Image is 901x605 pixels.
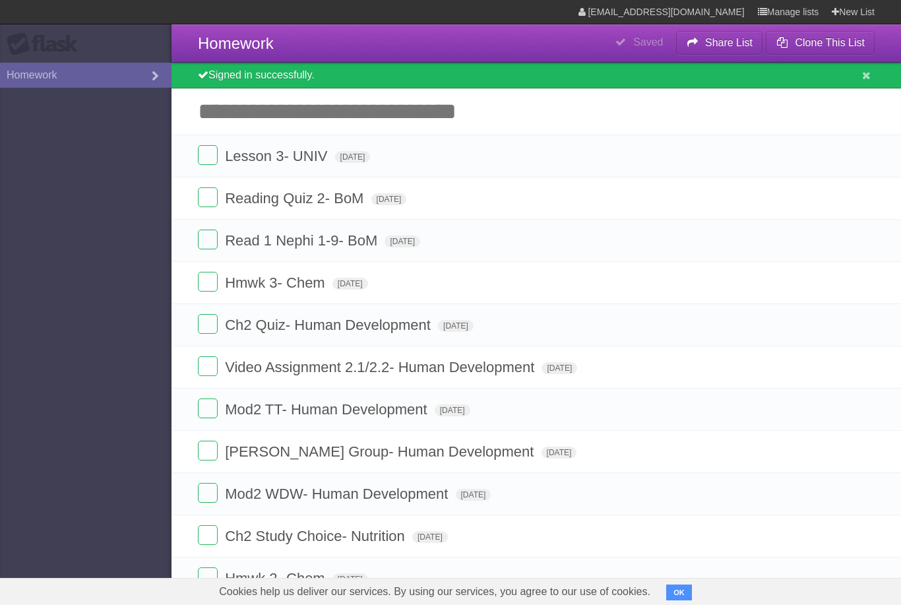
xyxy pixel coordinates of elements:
label: Done [198,356,218,376]
span: [DATE] [438,320,474,332]
span: [DATE] [542,362,577,374]
span: [DATE] [456,489,491,501]
span: Hmwk 2- Chem [225,570,328,587]
label: Done [198,145,218,165]
span: [DATE] [335,151,371,163]
button: OK [666,585,692,600]
label: Done [198,187,218,207]
span: [DATE] [371,193,407,205]
span: Hmwk 3- Chem [225,274,328,291]
label: Done [198,314,218,334]
span: Read 1 Nephi 1-9- BoM [225,232,381,249]
span: [DATE] [385,236,420,247]
span: Ch2 Study Choice- Nutrition [225,528,408,544]
b: Share List [705,37,753,48]
span: Cookies help us deliver our services. By using our services, you agree to our use of cookies. [206,579,664,605]
label: Done [198,567,218,587]
button: Clone This List [766,31,875,55]
span: Mod2 WDW- Human Development [225,486,451,502]
b: Clone This List [795,37,865,48]
span: [PERSON_NAME] Group- Human Development [225,443,537,460]
span: [DATE] [542,447,577,459]
span: Mod2 TT- Human Development [225,401,431,418]
label: Done [198,230,218,249]
span: Lesson 3- UNIV [225,148,330,164]
div: Flask [7,32,86,56]
label: Done [198,398,218,418]
label: Done [198,483,218,503]
label: Done [198,441,218,461]
span: Ch2 Quiz- Human Development [225,317,434,333]
span: [DATE] [412,531,448,543]
span: [DATE] [435,404,470,416]
label: Done [198,525,218,545]
button: Share List [676,31,763,55]
label: Done [198,272,218,292]
b: Saved [633,36,663,48]
span: [DATE] [332,573,368,585]
span: Video Assignment 2.1/2.2- Human Development [225,359,538,375]
span: [DATE] [332,278,368,290]
div: Signed in successfully. [171,63,901,88]
span: Reading Quiz 2- BoM [225,190,367,207]
span: Homework [198,34,274,52]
